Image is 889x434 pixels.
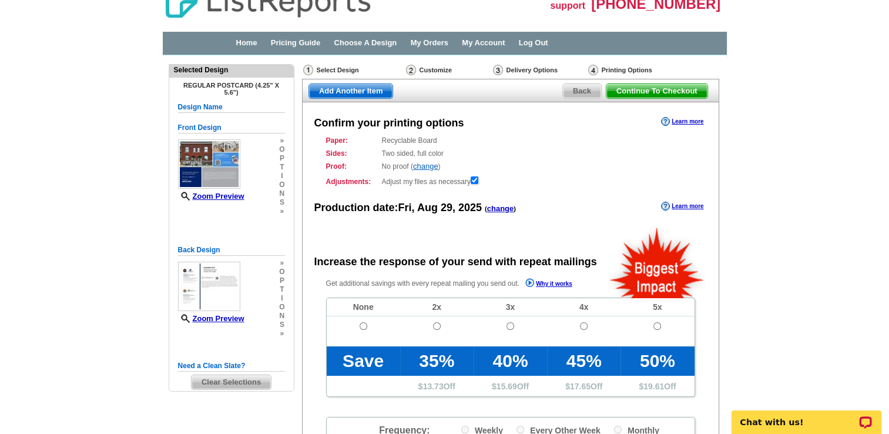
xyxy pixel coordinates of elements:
span: Continue To Checkout [606,84,707,98]
span: » [279,329,284,338]
a: change [413,162,438,171]
span: Fri, [398,202,415,213]
h4: Regular Postcard (4.25" x 5.6") [178,82,285,96]
a: Add Another Item [308,84,394,99]
td: 40% [474,346,547,376]
a: My Account [462,38,505,47]
input: Every Other Week [516,426,524,433]
span: p [279,276,284,285]
span: t [279,163,284,172]
span: o [279,303,284,312]
img: biggestImpact.png [609,226,706,298]
a: Why it works [525,278,572,291]
a: My Orders [411,38,448,47]
div: Printing Options [587,64,690,79]
td: 50% [620,346,694,376]
h5: Design Name [178,102,285,113]
span: o [279,145,284,154]
a: Learn more [661,202,703,211]
a: Pricing Guide [271,38,321,47]
td: 2x [400,298,474,316]
td: $ Off [400,376,474,396]
a: Zoom Preview [178,314,244,323]
span: ( ) [485,205,516,212]
p: Get additional savings with every repeat mailing you send out. [326,277,598,291]
span: Clear Selections [192,375,271,389]
span: 2025 [458,202,482,213]
div: Increase the response of your send with repeat mailings [314,255,597,270]
div: Production date: [314,201,516,216]
span: s [279,321,284,329]
div: Delivery Options [492,64,587,79]
div: Recyclable Board [326,135,695,146]
span: 17.65 [570,382,591,391]
div: Two sided, full color [326,148,695,159]
td: $ Off [474,376,547,396]
span: Aug [417,202,438,213]
img: small-thumb.jpg [178,139,240,189]
td: 45% [547,346,620,376]
span: s [279,198,284,207]
iframe: LiveChat chat widget [724,397,889,434]
strong: Adjustments: [326,176,378,187]
a: change [487,204,514,213]
td: 35% [400,346,474,376]
td: $ Off [547,376,620,396]
strong: Sides: [326,148,378,159]
td: None [327,298,400,316]
input: Monthly [614,426,622,433]
a: Learn more [661,117,703,126]
a: Home [236,38,257,47]
span: n [279,312,284,321]
span: o [279,181,284,189]
span: » [279,207,284,216]
span: i [279,294,284,303]
div: Select Design [302,64,405,79]
div: Confirm your printing options [314,116,464,131]
td: 5x [620,298,694,316]
span: 13.73 [423,382,444,391]
span: » [279,136,284,145]
span: 19.61 [643,382,664,391]
a: Back [562,84,602,99]
a: Choose A Design [334,38,397,47]
img: Delivery Options [493,65,503,75]
img: small-thumb.jpg [178,262,240,311]
span: » [279,259,284,268]
img: Select Design [303,65,313,75]
div: Selected Design [169,65,294,75]
span: p [279,154,284,163]
span: Back [563,84,601,98]
h5: Back Design [178,245,285,256]
strong: Paper: [326,135,378,146]
span: t [279,285,284,294]
strong: Proof: [326,161,378,172]
td: 4x [547,298,620,316]
span: Add Another Item [309,84,393,98]
input: Weekly [461,426,469,433]
img: Customize [406,65,416,75]
a: Zoom Preview [178,192,244,201]
a: Log Out [519,38,548,47]
span: n [279,189,284,198]
span: o [279,268,284,276]
img: Printing Options & Summary [588,65,598,75]
span: 29, [441,202,455,213]
div: Customize [405,64,492,76]
h5: Need a Clean Slate? [178,360,285,372]
td: 3x [474,298,547,316]
h5: Front Design [178,122,285,133]
span: 15.69 [497,382,517,391]
div: Adjust my files as necessary [326,174,695,187]
div: No proof ( ) [326,161,695,172]
span: i [279,172,284,181]
td: Save [327,346,400,376]
td: $ Off [620,376,694,396]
